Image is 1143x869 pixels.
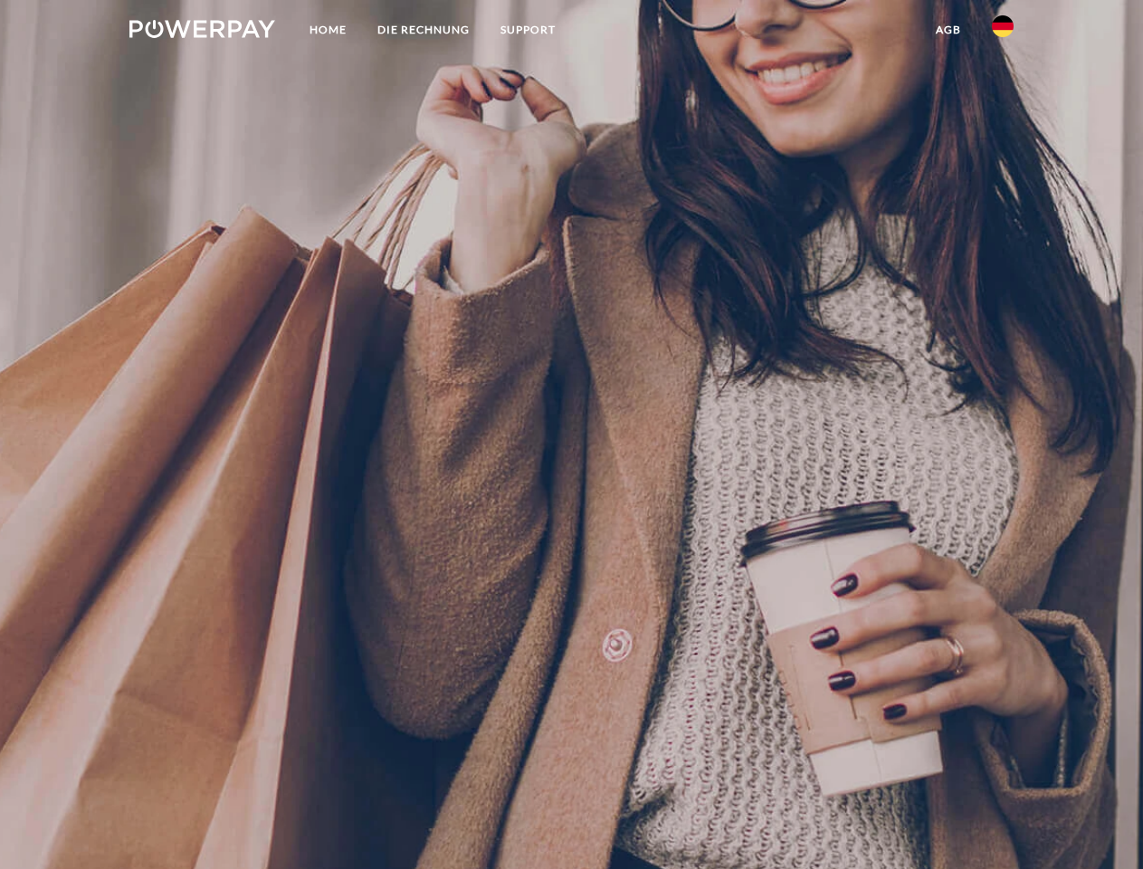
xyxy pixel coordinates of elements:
[294,14,362,46] a: Home
[920,14,976,46] a: agb
[362,14,485,46] a: DIE RECHNUNG
[129,20,275,38] img: logo-powerpay-white.svg
[992,15,1014,37] img: de
[485,14,571,46] a: SUPPORT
